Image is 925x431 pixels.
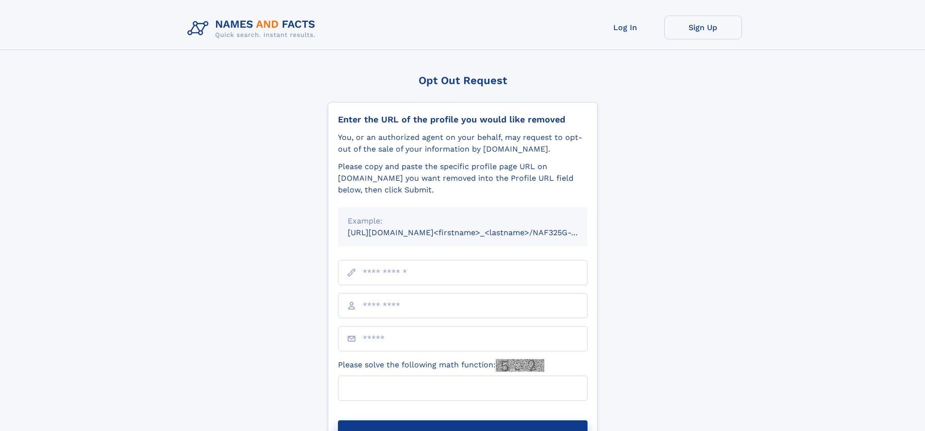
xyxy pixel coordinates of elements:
[184,16,323,42] img: Logo Names and Facts
[664,16,742,39] a: Sign Up
[587,16,664,39] a: Log In
[338,359,544,372] label: Please solve the following math function:
[348,228,606,237] small: [URL][DOMAIN_NAME]<firstname>_<lastname>/NAF325G-xxxxxxxx
[338,132,588,155] div: You, or an authorized agent on your behalf, may request to opt-out of the sale of your informatio...
[348,215,578,227] div: Example:
[338,161,588,196] div: Please copy and paste the specific profile page URL on [DOMAIN_NAME] you want removed into the Pr...
[338,114,588,125] div: Enter the URL of the profile you would like removed
[328,74,598,86] div: Opt Out Request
